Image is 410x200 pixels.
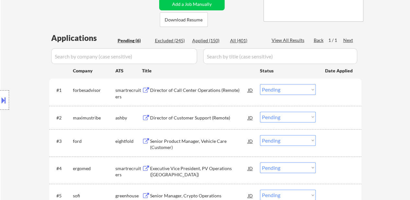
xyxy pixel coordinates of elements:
div: smartrecruiters [115,165,142,178]
div: Applications [51,34,115,42]
div: ergomed [73,165,115,172]
div: Excluded (245) [155,37,187,44]
div: JD [247,84,254,96]
input: Search by title (case sensitive) [203,48,357,64]
div: Senior Manager, Crypto Operations [150,193,248,199]
div: JD [247,112,254,123]
input: Search by company (case sensitive) [51,48,197,64]
div: Next [343,37,354,44]
div: Applied (150) [192,37,225,44]
div: ashby [115,115,142,121]
div: Date Applied [325,68,354,74]
div: 1 / 1 [328,37,343,44]
div: greenhouse [115,193,142,199]
div: ATS [115,68,142,74]
button: Download Resume [160,12,208,27]
div: Director of Customer Support (Remote) [150,115,248,121]
div: smartrecruiters [115,87,142,100]
div: Executive Vice President, PV Operations ([GEOGRAPHIC_DATA]) [150,165,248,178]
div: #5 [56,193,68,199]
div: JD [247,135,254,147]
div: Status [260,65,316,76]
div: #4 [56,165,68,172]
div: Pending (6) [118,37,150,44]
div: JD [247,162,254,174]
div: Director of Call Center Operations (Remote) [150,87,248,94]
div: All (401) [230,37,263,44]
div: Title [142,68,254,74]
div: sofi [73,193,115,199]
div: View All Results [272,37,306,44]
div: Back [314,37,324,44]
div: Senior Product Manager, Vehicle Care (Customer) [150,138,248,151]
div: eightfold [115,138,142,144]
